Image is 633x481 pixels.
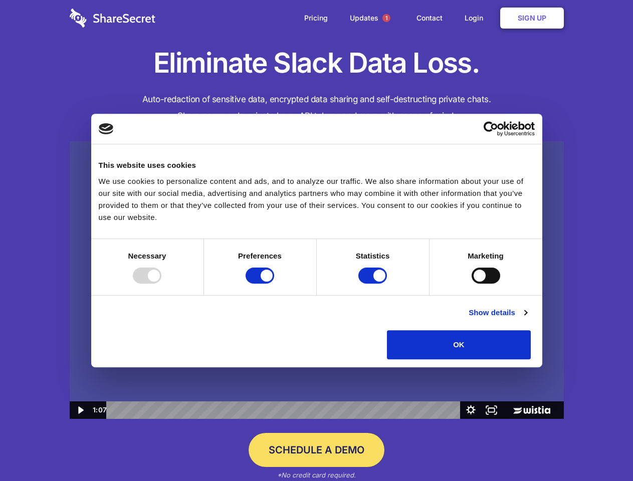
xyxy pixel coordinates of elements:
div: Playbar [114,401,456,419]
strong: Preferences [238,252,282,260]
em: *No credit card required. [277,471,356,479]
a: Schedule a Demo [249,433,384,467]
button: Fullscreen [481,401,502,419]
h1: Eliminate Slack Data Loss. [70,45,564,81]
strong: Marketing [468,252,504,260]
a: Pricing [294,3,338,34]
a: Sign Up [500,8,564,29]
img: logo-wordmark-white-trans-d4663122ce5f474addd5e946df7df03e33cb6a1c49d2221995e7729f52c070b2.svg [70,9,155,28]
div: This website uses cookies [99,159,535,171]
button: Show settings menu [461,401,481,419]
button: Play Video [70,401,90,419]
a: Show details [469,307,527,319]
a: Wistia Logo -- Learn More [502,401,563,419]
a: Contact [406,3,453,34]
strong: Statistics [356,252,390,260]
span: 1 [382,14,390,22]
h4: Auto-redaction of sensitive data, encrypted data sharing and self-destructing private chats. Shar... [70,91,564,124]
a: Usercentrics Cookiebot - opens in a new window [447,121,535,136]
button: OK [387,330,531,359]
strong: Necessary [128,252,166,260]
img: logo [99,123,114,134]
img: Sharesecret [70,141,564,419]
a: Login [455,3,498,34]
div: We use cookies to personalize content and ads, and to analyze our traffic. We also share informat... [99,175,535,223]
